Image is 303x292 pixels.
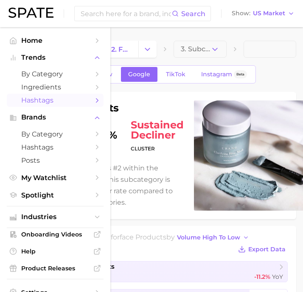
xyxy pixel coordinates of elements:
[177,234,240,241] span: volume high to low
[7,67,104,81] a: by Category
[131,144,184,154] dt: cluster
[236,71,244,78] span: Beta
[7,171,104,184] a: My Watchlist
[21,130,89,138] span: by Category
[21,54,89,61] span: Trends
[7,154,104,167] a: Posts
[111,233,252,241] span: for by
[201,71,232,78] span: Instagram
[21,36,89,44] span: Home
[8,8,53,18] img: SPATE
[159,67,193,82] a: TikTok
[21,191,89,199] span: Spotlight
[181,45,210,53] span: 3. Subcategory
[194,67,254,82] a: InstagramBeta
[21,174,89,182] span: My Watchlist
[128,71,150,78] span: Google
[42,261,288,282] a: moisturizer products2.4m Volume-11.2% YoY
[21,83,89,91] span: Ingredients
[7,94,104,107] a: Hashtags
[42,162,184,209] p: Face products ranks #2 within the skincare category. This subcategory is declining at a similar r...
[230,8,297,19] button: ShowUS Market
[248,246,286,253] span: Export Data
[7,81,104,94] a: Ingredients
[21,248,89,255] span: Help
[174,41,227,58] button: 3. Subcategory
[7,111,104,124] button: Brands
[104,41,139,58] a: 2. face products
[21,143,89,151] span: Hashtags
[272,273,283,281] span: YoY
[131,120,184,140] span: sustained decliner
[7,228,104,241] a: Onboarding Videos
[21,114,89,121] span: Brands
[253,11,285,16] span: US Market
[236,243,288,255] button: Export Data
[7,245,104,258] a: Help
[7,211,104,223] button: Industries
[111,45,132,53] span: 2. face products
[7,262,104,275] a: Product Releases
[175,232,252,243] button: volume high to low
[7,189,104,202] a: Spotlight
[254,273,270,281] span: -11.2%
[138,41,157,58] button: Change Category
[121,67,157,82] a: Google
[7,128,104,141] a: by Category
[120,233,166,241] span: face products
[42,103,184,113] h1: face products
[181,10,205,18] span: Search
[7,34,104,47] a: Home
[166,71,185,78] span: TikTok
[21,231,89,238] span: Onboarding Videos
[80,6,172,21] input: Search here for a brand, industry, or ingredient
[21,70,89,78] span: by Category
[21,96,89,104] span: Hashtags
[7,51,104,64] button: Trends
[7,141,104,154] a: Hashtags
[21,264,89,272] span: Product Releases
[232,11,250,16] span: Show
[21,156,89,164] span: Posts
[21,213,89,221] span: Industries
